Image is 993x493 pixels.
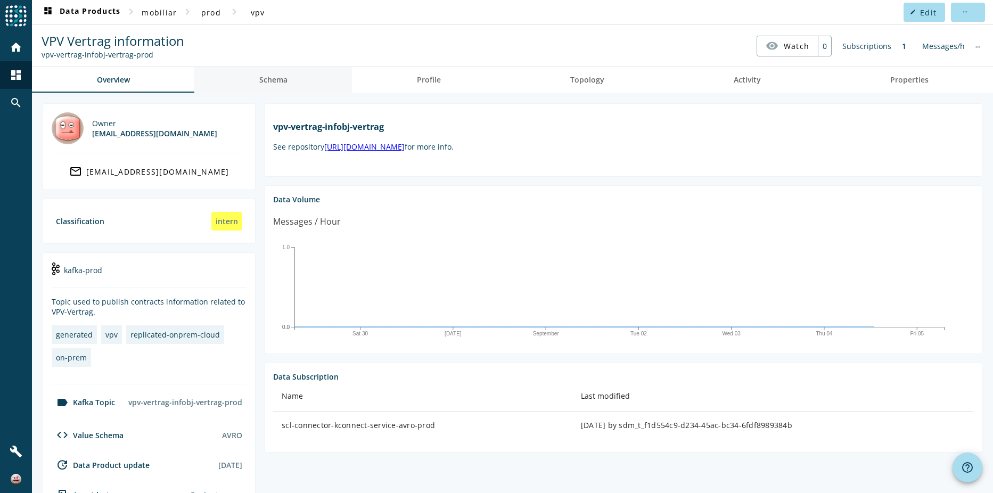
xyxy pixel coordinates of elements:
[352,331,368,336] text: Sat 30
[56,352,87,363] div: on-prem
[282,420,564,431] div: scl-connector-kconnect-service-avro-prod
[42,32,184,50] span: VPV Vertrag information
[52,162,247,181] a: [EMAIL_ADDRESS][DOMAIN_NAME]
[125,5,137,18] mat-icon: chevron_right
[273,121,973,133] h1: vpv-vertrag-infobj-vertrag
[273,142,973,152] p: See repository for more info.
[917,36,970,56] div: Messages/h
[228,5,241,18] mat-icon: chevron_right
[222,430,242,440] div: AVRO
[10,69,22,81] mat-icon: dashboard
[56,458,69,471] mat-icon: update
[734,76,761,84] span: Activity
[142,7,177,18] span: mobiliar
[52,458,150,471] div: Data Product update
[757,36,818,55] button: Watch
[273,194,973,204] div: Data Volume
[130,330,220,340] div: replicated-onprem-cloud
[910,331,924,336] text: Fri 05
[56,396,69,409] mat-icon: label
[241,3,275,22] button: vpv
[181,5,194,18] mat-icon: chevron_right
[10,96,22,109] mat-icon: search
[97,76,130,84] span: Overview
[962,9,967,15] mat-icon: more_horiz
[818,36,831,56] div: 0
[42,50,184,60] div: Kafka Topic: vpv-vertrag-infobj-vertrag-prod
[52,297,247,317] div: Topic used to publish contracts information related to VPV-Vertrag.
[42,6,54,19] mat-icon: dashboard
[211,212,242,231] div: intern
[124,393,247,412] div: vpv-vertrag-infobj-vertrag-prod
[52,396,115,409] div: Kafka Topic
[10,445,22,458] mat-icon: build
[52,112,84,144] img: nova@mobi.ch
[282,324,290,330] text: 0.0
[52,262,60,275] img: kafka-prod
[533,331,560,336] text: September
[11,474,21,484] img: 352d689e8174abc409c125c64724fffe
[194,3,228,22] button: prod
[837,36,897,56] div: Subscriptions
[137,3,181,22] button: mobiliar
[259,76,288,84] span: Schema
[42,6,120,19] span: Data Products
[86,167,229,177] div: [EMAIL_ADDRESS][DOMAIN_NAME]
[52,261,247,288] div: kafka-prod
[572,382,973,412] th: Last modified
[201,7,221,18] span: prod
[961,461,974,474] mat-icon: help_outline
[324,142,405,152] a: [URL][DOMAIN_NAME]
[417,76,441,84] span: Profile
[445,331,462,336] text: [DATE]
[69,165,82,178] mat-icon: mail_outline
[5,5,27,27] img: spoud-logo.svg
[273,372,973,382] div: Data Subscription
[56,216,104,226] div: Classification
[92,128,217,138] div: [EMAIL_ADDRESS][DOMAIN_NAME]
[572,412,973,439] td: [DATE] by sdm_t_f1d554c9-d234-45ac-bc34-6fdf8989384b
[10,41,22,54] mat-icon: home
[251,7,265,18] span: vpv
[273,215,341,228] div: Messages / Hour
[56,330,93,340] div: generated
[784,37,809,55] span: Watch
[273,382,572,412] th: Name
[105,330,118,340] div: vpv
[282,244,290,250] text: 1.0
[816,331,833,336] text: Thu 04
[218,460,242,470] div: [DATE]
[897,36,912,56] div: 1
[56,429,69,441] mat-icon: code
[970,36,986,56] div: No information
[630,331,647,336] text: Tue 02
[920,7,937,18] span: Edit
[570,76,604,84] span: Topology
[52,429,124,441] div: Value Schema
[904,3,945,22] button: Edit
[910,9,916,15] mat-icon: edit
[37,3,125,22] button: Data Products
[890,76,929,84] span: Properties
[766,39,778,52] mat-icon: visibility
[92,118,217,128] div: Owner
[723,331,741,336] text: Wed 03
